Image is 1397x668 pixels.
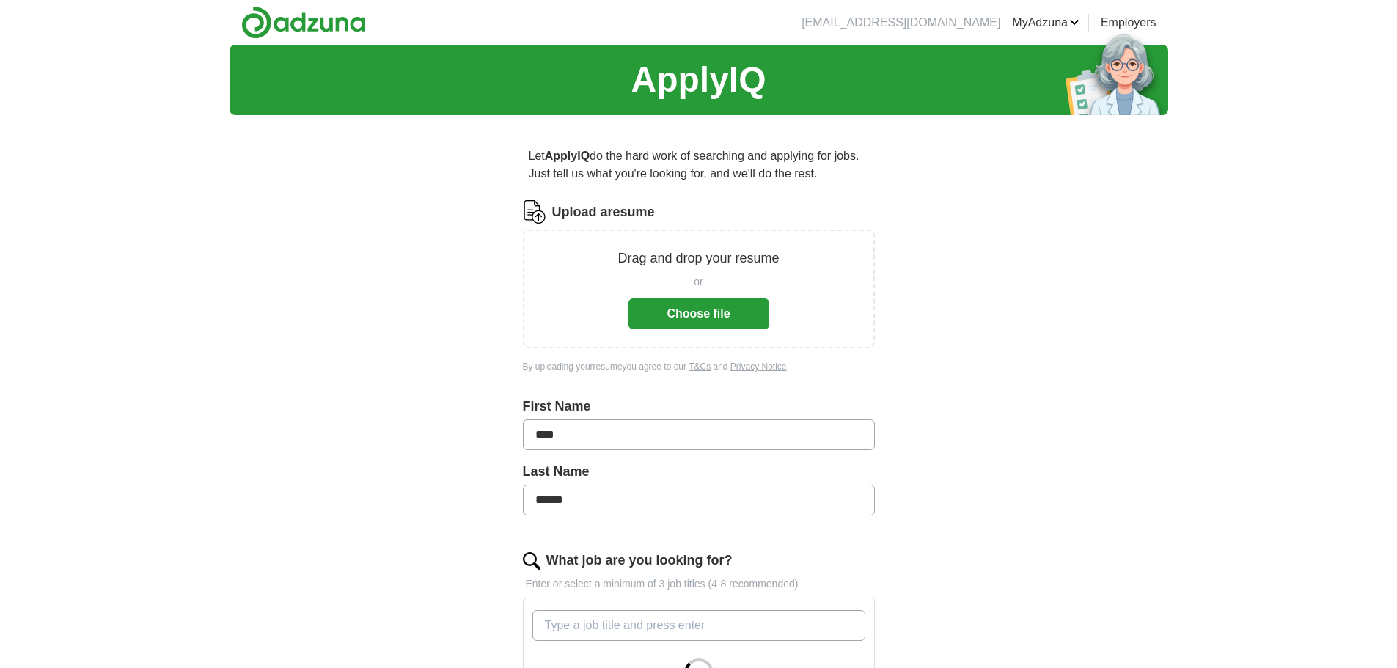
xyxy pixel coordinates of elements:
[523,397,875,416] label: First Name
[241,6,366,39] img: Adzuna logo
[802,14,1000,32] li: [EMAIL_ADDRESS][DOMAIN_NAME]
[532,610,865,641] input: Type a job title and press enter
[689,361,711,372] a: T&Cs
[694,274,703,290] span: or
[523,200,546,224] img: CV Icon
[523,360,875,373] div: By uploading your resume you agree to our and .
[545,150,590,162] strong: ApplyIQ
[523,576,875,592] p: Enter or select a minimum of 3 job titles (4-8 recommended)
[631,54,766,106] h1: ApplyIQ
[552,202,655,222] label: Upload a resume
[617,249,779,268] p: Drag and drop your resume
[523,552,540,570] img: search.png
[628,298,769,329] button: Choose file
[1101,14,1156,32] a: Employers
[730,361,787,372] a: Privacy Notice
[523,142,875,188] p: Let do the hard work of searching and applying for jobs. Just tell us what you're looking for, an...
[1012,14,1079,32] a: MyAdzuna
[546,551,733,570] label: What job are you looking for?
[523,462,875,482] label: Last Name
